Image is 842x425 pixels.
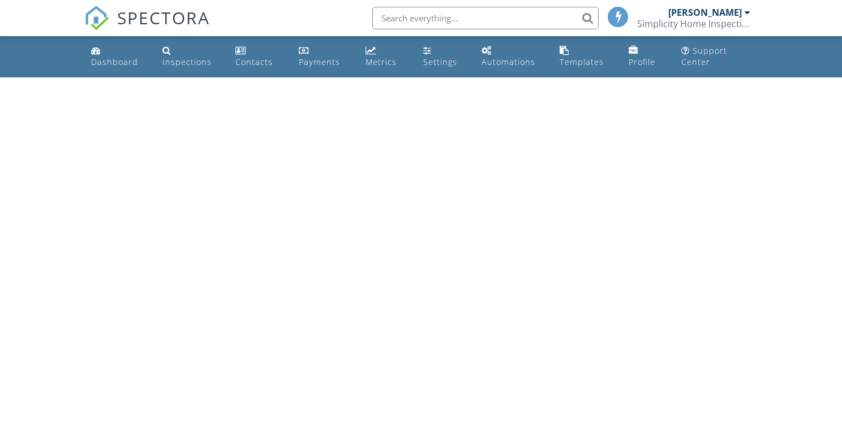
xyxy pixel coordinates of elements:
[117,6,210,29] span: SPECTORA
[624,41,668,73] a: Company Profile
[84,15,210,39] a: SPECTORA
[372,7,599,29] input: Search everything...
[677,41,755,73] a: Support Center
[158,41,222,73] a: Inspections
[423,57,457,67] div: Settings
[629,57,655,67] div: Profile
[91,57,138,67] div: Dashboard
[162,57,212,67] div: Inspections
[482,57,535,67] div: Automations
[361,41,410,73] a: Metrics
[555,41,615,73] a: Templates
[87,41,149,73] a: Dashboard
[681,45,727,67] div: Support Center
[637,18,750,29] div: Simplicity Home Inspections LLC
[477,41,546,73] a: Automations (Basic)
[294,41,352,73] a: Payments
[235,57,273,67] div: Contacts
[419,41,468,73] a: Settings
[84,6,109,31] img: The Best Home Inspection Software - Spectora
[366,57,397,67] div: Metrics
[668,7,742,18] div: [PERSON_NAME]
[560,57,604,67] div: Templates
[299,57,340,67] div: Payments
[231,41,285,73] a: Contacts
